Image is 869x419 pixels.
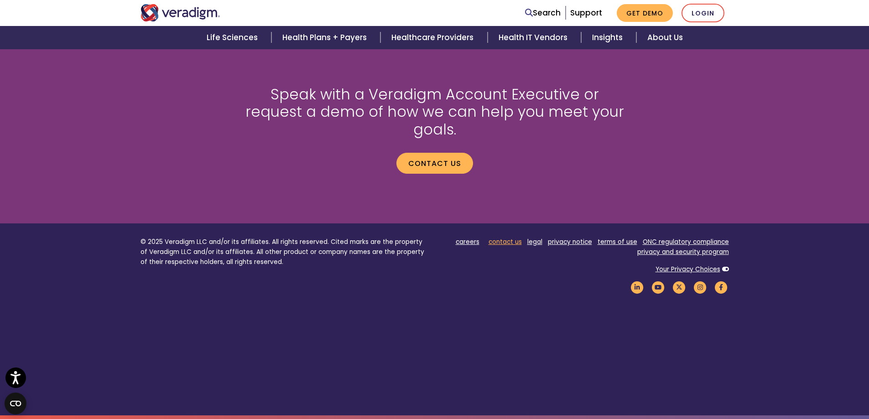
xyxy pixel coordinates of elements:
[687,107,858,408] iframe: Drift Chat Widget
[140,237,428,267] p: © 2025 Veradigm LLC and/or its affiliates. All rights reserved. Cited marks are the property of V...
[570,7,602,18] a: Support
[488,26,581,49] a: Health IT Vendors
[380,26,487,49] a: Healthcare Providers
[196,26,271,49] a: Life Sciences
[682,4,724,22] a: Login
[271,26,380,49] a: Health Plans + Payers
[598,238,637,246] a: terms of use
[636,26,694,49] a: About Us
[456,238,479,246] a: careers
[617,4,673,22] a: Get Demo
[527,238,542,246] a: legal
[140,4,220,21] img: Veradigm logo
[241,86,629,138] h2: Speak with a Veradigm Account Executive or request a demo of how we can help you meet your goals.
[396,153,473,174] a: Contact us
[5,393,26,414] button: Open CMP widget
[548,238,592,246] a: privacy notice
[650,283,666,292] a: Veradigm YouTube Link
[525,7,561,19] a: Search
[643,238,729,246] a: ONC regulatory compliance
[656,265,720,274] a: Your Privacy Choices
[637,248,729,256] a: privacy and security program
[671,283,687,292] a: Veradigm Twitter Link
[581,26,636,49] a: Insights
[630,283,645,292] a: Veradigm LinkedIn Link
[489,238,522,246] a: contact us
